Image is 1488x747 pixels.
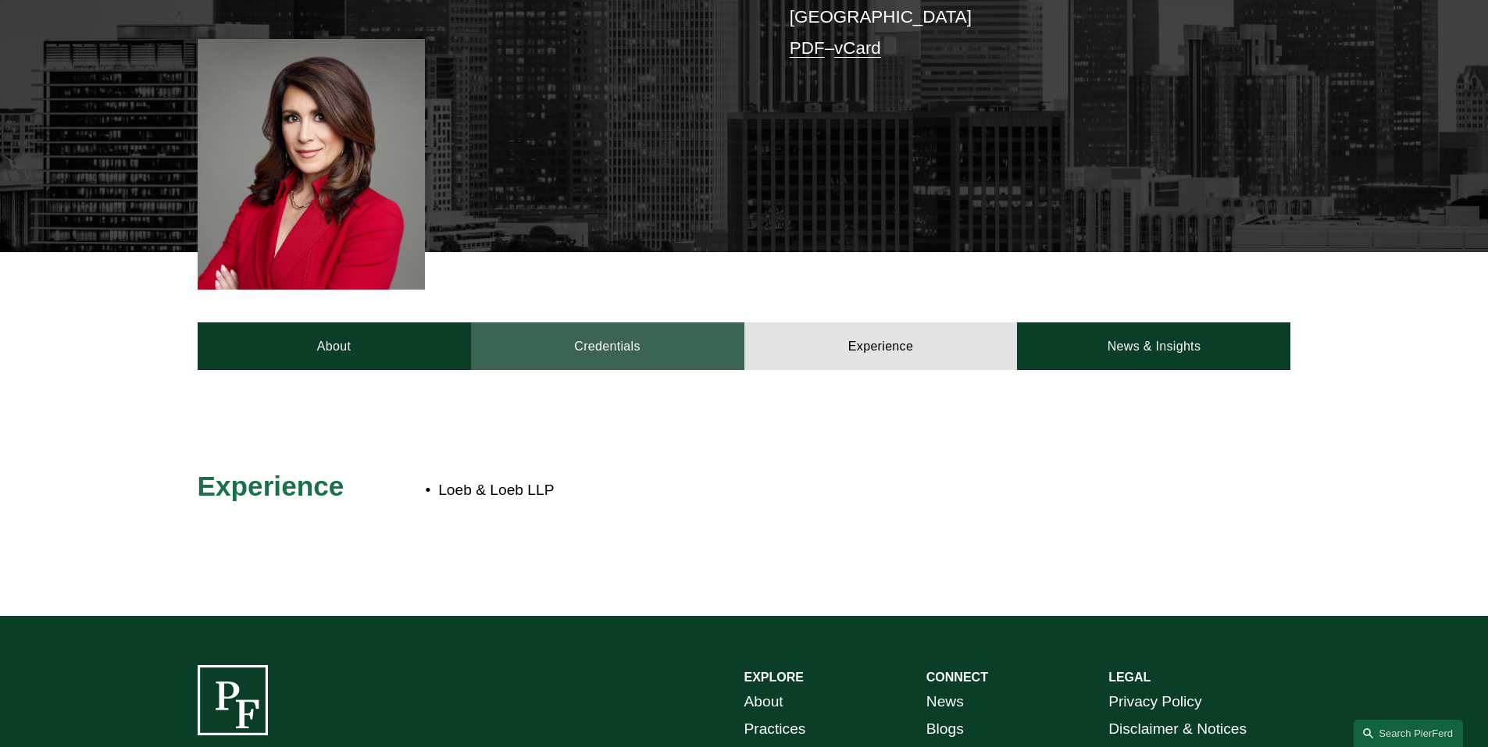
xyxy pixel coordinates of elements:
a: About [744,688,783,716]
strong: CONNECT [926,671,988,684]
a: Search this site [1354,720,1463,747]
a: Credentials [471,322,744,369]
a: Blogs [926,716,964,743]
a: About [198,322,471,369]
a: Experience [744,322,1018,369]
p: Loeb & Loeb LLP [438,477,1154,504]
a: vCard [834,38,881,58]
span: Experience [198,471,344,501]
a: Privacy Policy [1108,688,1201,716]
a: News [926,688,964,716]
a: Practices [744,716,806,743]
strong: EXPLORE [744,671,804,684]
a: PDF [790,38,825,58]
strong: LEGAL [1108,671,1151,684]
a: Disclaimer & Notices [1108,716,1247,743]
a: News & Insights [1017,322,1290,369]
